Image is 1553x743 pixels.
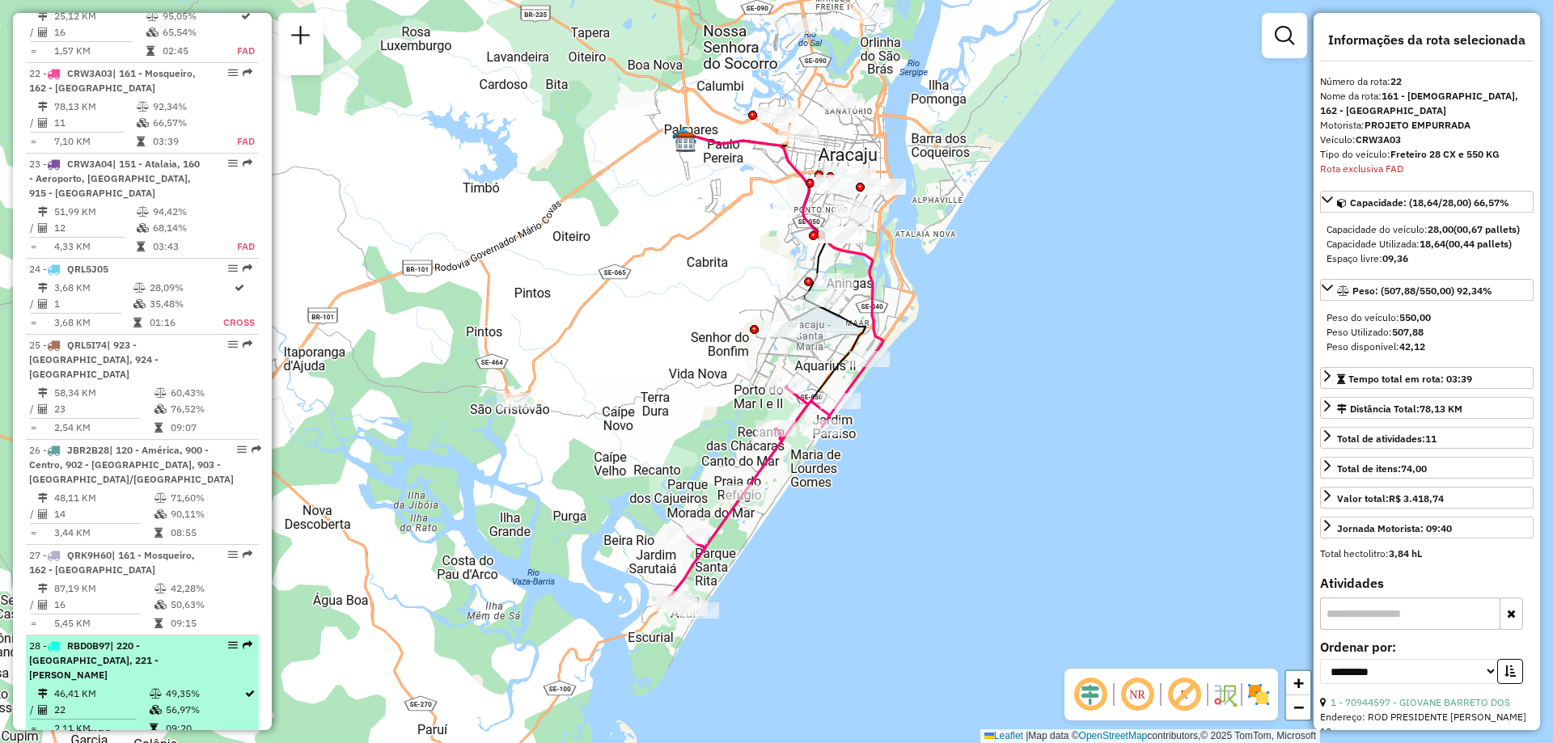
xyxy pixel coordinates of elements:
[1365,119,1470,131] strong: PROJETO EMPURRADA
[1320,547,1534,561] div: Total hectolitro:
[29,67,196,94] span: | 161 - Mosqueiro, 162 - [GEOGRAPHIC_DATA]
[1079,730,1148,741] a: OpenStreetMap
[1320,118,1534,133] div: Motorista:
[29,339,159,380] span: 25 -
[154,388,167,398] i: % de utilização do peso
[150,689,162,699] i: % de utilização do peso
[1399,340,1425,353] strong: 42,12
[1268,19,1301,52] a: Exibir filtros
[1320,397,1534,419] a: Distância Total:78,13 KM
[1390,148,1500,160] strong: Freteiro 28 CX e 550 KG
[836,168,876,184] div: Atividade não roteirizada - DEPOSITO DE BEBIDAS
[154,404,167,414] i: % de utilização da cubagem
[29,115,37,131] td: /
[849,351,890,367] div: Atividade não roteirizada - RG EQUIPAMENTOS e AT
[29,702,37,718] td: /
[149,296,222,312] td: 35,48%
[170,490,252,506] td: 71,60%
[53,702,149,718] td: 22
[38,11,48,21] i: Distância Total
[1428,223,1454,235] strong: 28,00
[162,24,237,40] td: 65,54%
[1420,403,1462,415] span: 78,13 KM
[53,720,149,737] td: 2,11 KM
[497,393,537,409] div: Atividade não roteirizada - DEYVID DE JESUS ESP
[67,263,108,275] span: QRL5J05
[1327,237,1527,251] div: Capacidade Utilizada:
[1320,517,1534,538] a: Jornada Motorista: 09:40
[53,220,136,236] td: 12
[1293,697,1304,717] span: −
[38,689,48,699] i: Distância Total
[29,506,37,522] td: /
[154,528,163,538] i: Tempo total em rota
[146,11,159,21] i: % de utilização do peso
[53,99,136,115] td: 78,13 KM
[29,549,195,576] span: 27 -
[814,273,854,289] div: Atividade não roteirizada - REDE MAIS COMERCIO DE ALIMENTOS LTDA.
[1320,191,1534,213] a: Capacidade: (18,64/28,00) 66,57%
[778,125,819,141] div: Atividade não roteirizada - COMERCIAL DE BEBIDAS E ALIMENTOS BRAUNA
[1390,75,1402,87] strong: 22
[53,525,154,541] td: 3,44 KM
[1212,682,1238,707] img: Fluxo de ruas
[758,107,798,123] div: Atividade não roteirizada - ANDERSON AUGUSTINHO
[53,204,136,220] td: 51,99 KM
[1320,457,1534,479] a: Total de itens:74,00
[38,118,48,128] i: Total de Atividades
[1327,340,1527,354] div: Peso disponível:
[38,299,48,309] i: Total de Atividades
[1327,222,1527,237] div: Capacidade do veículo:
[1399,311,1431,323] strong: 550,00
[252,445,261,454] em: Rota exportada
[38,283,48,293] i: Distância Total
[1320,90,1518,116] strong: 161 - [DEMOGRAPHIC_DATA], 162 - [GEOGRAPHIC_DATA]
[760,321,800,337] div: Atividade não roteirizada - ROCHA ATACADO SUL
[137,102,149,112] i: % de utilização do peso
[53,115,136,131] td: 11
[241,11,251,21] i: Rota otimizada
[29,67,196,94] span: 22 -
[672,127,693,148] img: 301 UDC Light Siqueira Campos
[1320,133,1534,147] div: Veículo:
[150,724,158,733] i: Tempo total em rota
[29,239,37,255] td: =
[137,118,149,128] i: % de utilização da cubagem
[29,263,108,275] span: 24 -
[1337,433,1437,445] span: Total de atividades:
[152,115,219,131] td: 66,57%
[219,133,256,150] td: FAD
[833,199,874,215] div: Atividade não roteirizada - POSTO HERMES FONTES
[29,615,37,631] td: =
[149,315,222,331] td: 01:16
[38,223,48,233] i: Total de Atividades
[819,227,859,243] div: Atividade não roteirizada - MARCOS DE LEMOS DA S
[1420,238,1445,250] strong: 18,64
[1320,74,1534,89] div: Número da rota:
[29,339,159,380] span: | 923 - [GEOGRAPHIC_DATA], 924 - [GEOGRAPHIC_DATA]
[53,686,149,702] td: 46,41 KM
[170,420,252,436] td: 09:07
[29,315,37,331] td: =
[170,525,252,541] td: 08:55
[228,68,238,78] em: Opções
[29,296,37,312] td: /
[29,444,234,485] span: | 120 - América, 900 - Centro, 902 - [GEOGRAPHIC_DATA], 903 - [GEOGRAPHIC_DATA]/[GEOGRAPHIC_DATA]
[29,720,37,737] td: =
[984,730,1023,741] a: Leaflet
[1320,637,1534,656] label: Ordenar por:
[38,493,48,503] i: Distância Total
[53,401,154,417] td: 23
[1337,521,1452,536] div: Jornada Motorista: 09:40
[815,175,856,191] div: Atividade não roteirizada - GILVANIA MARIA OLIVE
[170,597,252,613] td: 50,63%
[170,580,252,597] td: 42,28%
[243,158,252,168] em: Rota exportada
[1382,252,1408,264] strong: 09,36
[137,207,149,217] i: % de utilização do peso
[1320,147,1534,162] div: Tipo do veículo:
[152,133,219,150] td: 03:39
[29,597,37,613] td: /
[137,242,145,251] i: Tempo total em rota
[1320,216,1534,272] div: Capacidade: (18,64/28,00) 66,57%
